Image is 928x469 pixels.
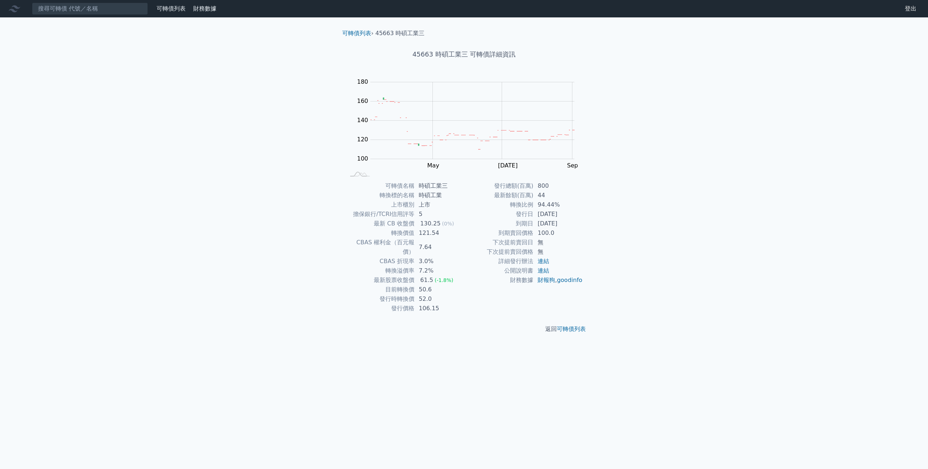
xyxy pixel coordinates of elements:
[193,5,216,12] a: 財務數據
[345,181,414,191] td: 可轉債名稱
[464,247,533,257] td: 下次提前賣回價格
[345,228,414,238] td: 轉換價值
[336,49,592,59] h1: 45663 時碩工業三 可轉債詳細資訊
[345,191,414,200] td: 轉換標的名稱
[464,238,533,247] td: 下次提前賣回日
[345,257,414,266] td: CBAS 折現率
[464,191,533,200] td: 最新餘額(百萬)
[414,285,464,294] td: 50.6
[533,247,583,257] td: 無
[345,266,414,275] td: 轉換溢價率
[342,30,371,37] a: 可轉債列表
[464,275,533,285] td: 財務數據
[357,97,368,104] tspan: 160
[376,29,425,38] li: 45663 時碩工業三
[435,277,453,283] span: (-1.8%)
[414,181,464,191] td: 時碩工業三
[32,3,148,15] input: 搜尋可轉債 代號／名稱
[414,257,464,266] td: 3.0%
[538,277,555,283] a: 財報狗
[345,275,414,285] td: 最新股票收盤價
[336,325,592,333] p: 返回
[353,78,585,169] g: Chart
[498,162,518,169] tspan: [DATE]
[357,117,368,124] tspan: 140
[345,238,414,257] td: CBAS 權利金（百元報價）
[414,200,464,209] td: 上市
[464,219,533,228] td: 到期日
[464,257,533,266] td: 詳細發行辦法
[557,277,582,283] a: goodinfo
[533,191,583,200] td: 44
[345,285,414,294] td: 目前轉換價
[533,181,583,191] td: 800
[464,209,533,219] td: 發行日
[533,228,583,238] td: 100.0
[533,200,583,209] td: 94.44%
[899,3,922,14] a: 登出
[345,294,414,304] td: 發行時轉換價
[464,200,533,209] td: 轉換比例
[533,219,583,228] td: [DATE]
[345,304,414,313] td: 發行價格
[414,191,464,200] td: 時碩工業
[357,78,368,85] tspan: 180
[414,266,464,275] td: 7.2%
[345,209,414,219] td: 擔保銀行/TCRI信用評等
[557,325,586,332] a: 可轉債列表
[533,238,583,247] td: 無
[464,266,533,275] td: 公開說明書
[357,155,368,162] tspan: 100
[533,275,583,285] td: ,
[157,5,186,12] a: 可轉債列表
[345,219,414,228] td: 最新 CB 收盤價
[464,181,533,191] td: 發行總額(百萬)
[414,209,464,219] td: 5
[538,267,549,274] a: 連結
[419,219,442,228] div: 130.25
[567,162,578,169] tspan: Sep
[414,304,464,313] td: 106.15
[419,275,435,285] div: 61.5
[342,29,373,38] li: ›
[345,200,414,209] td: 上市櫃別
[427,162,439,169] tspan: May
[414,228,464,238] td: 121.54
[414,294,464,304] td: 52.0
[538,258,549,265] a: 連結
[414,238,464,257] td: 7.64
[464,228,533,238] td: 到期賣回價格
[357,136,368,143] tspan: 120
[533,209,583,219] td: [DATE]
[442,221,454,227] span: (0%)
